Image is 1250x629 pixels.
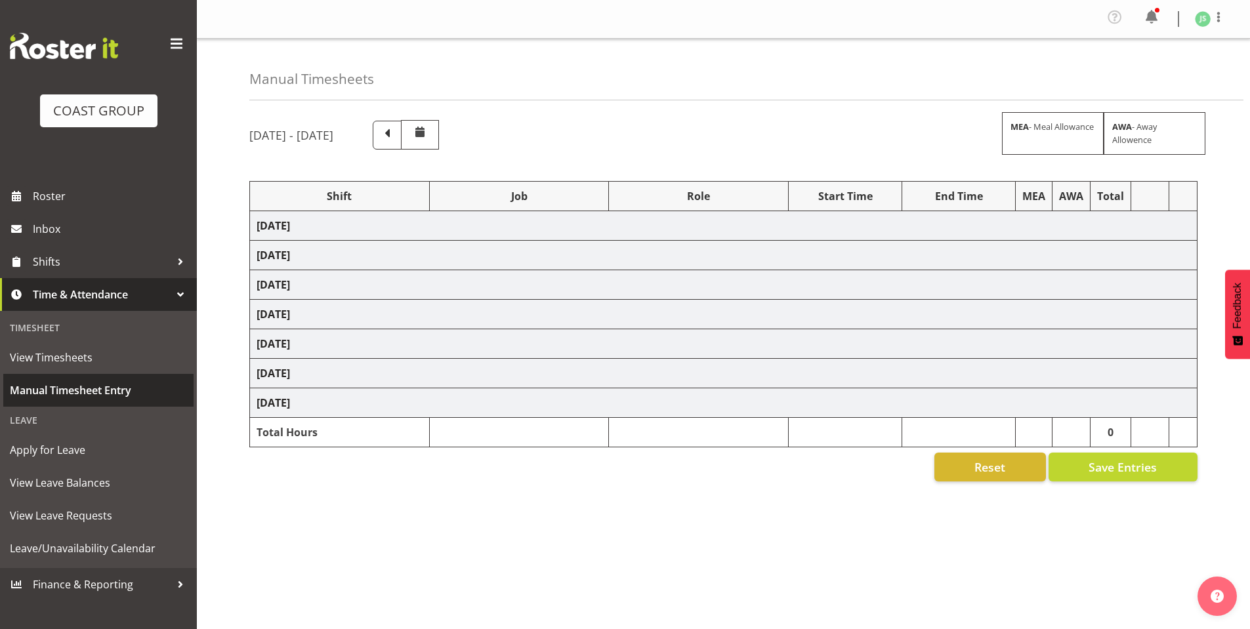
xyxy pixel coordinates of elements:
[33,186,190,206] span: Roster
[33,252,171,272] span: Shifts
[3,407,194,434] div: Leave
[10,473,187,493] span: View Leave Balances
[436,188,602,204] div: Job
[33,219,190,239] span: Inbox
[1059,188,1083,204] div: AWA
[1002,112,1104,154] div: - Meal Allowance
[1097,188,1124,204] div: Total
[1232,283,1243,329] span: Feedback
[1089,458,1157,476] span: Save Entries
[1112,121,1132,132] strong: AWA
[3,499,194,532] a: View Leave Requests
[3,434,194,466] a: Apply for Leave
[249,71,374,87] h4: Manual Timesheets
[33,285,171,304] span: Time & Attendance
[250,241,1198,270] td: [DATE]
[1104,112,1205,154] div: - Away Allowence
[10,348,187,367] span: View Timesheets
[10,33,118,59] img: Rosterit website logo
[3,374,194,407] a: Manual Timesheet Entry
[10,538,187,558] span: Leave/Unavailability Calendar
[10,506,187,525] span: View Leave Requests
[1010,121,1029,132] strong: MEA
[10,440,187,460] span: Apply for Leave
[1225,270,1250,359] button: Feedback - Show survey
[257,188,423,204] div: Shift
[909,188,1009,204] div: End Time
[1195,11,1211,27] img: john-sharpe1182.jpg
[1211,590,1224,603] img: help-xxl-2.png
[250,270,1198,300] td: [DATE]
[250,388,1198,418] td: [DATE]
[33,575,171,594] span: Finance & Reporting
[53,101,144,121] div: COAST GROUP
[250,211,1198,241] td: [DATE]
[249,128,333,142] h5: [DATE] - [DATE]
[1022,188,1045,204] div: MEA
[974,458,1005,476] span: Reset
[250,300,1198,329] td: [DATE]
[250,359,1198,388] td: [DATE]
[3,314,194,341] div: Timesheet
[1049,453,1198,481] button: Save Entries
[1091,418,1131,447] td: 0
[250,418,430,447] td: Total Hours
[934,453,1046,481] button: Reset
[3,341,194,374] a: View Timesheets
[615,188,781,204] div: Role
[3,532,194,565] a: Leave/Unavailability Calendar
[10,380,187,400] span: Manual Timesheet Entry
[3,466,194,499] a: View Leave Balances
[795,188,895,204] div: Start Time
[250,329,1198,359] td: [DATE]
